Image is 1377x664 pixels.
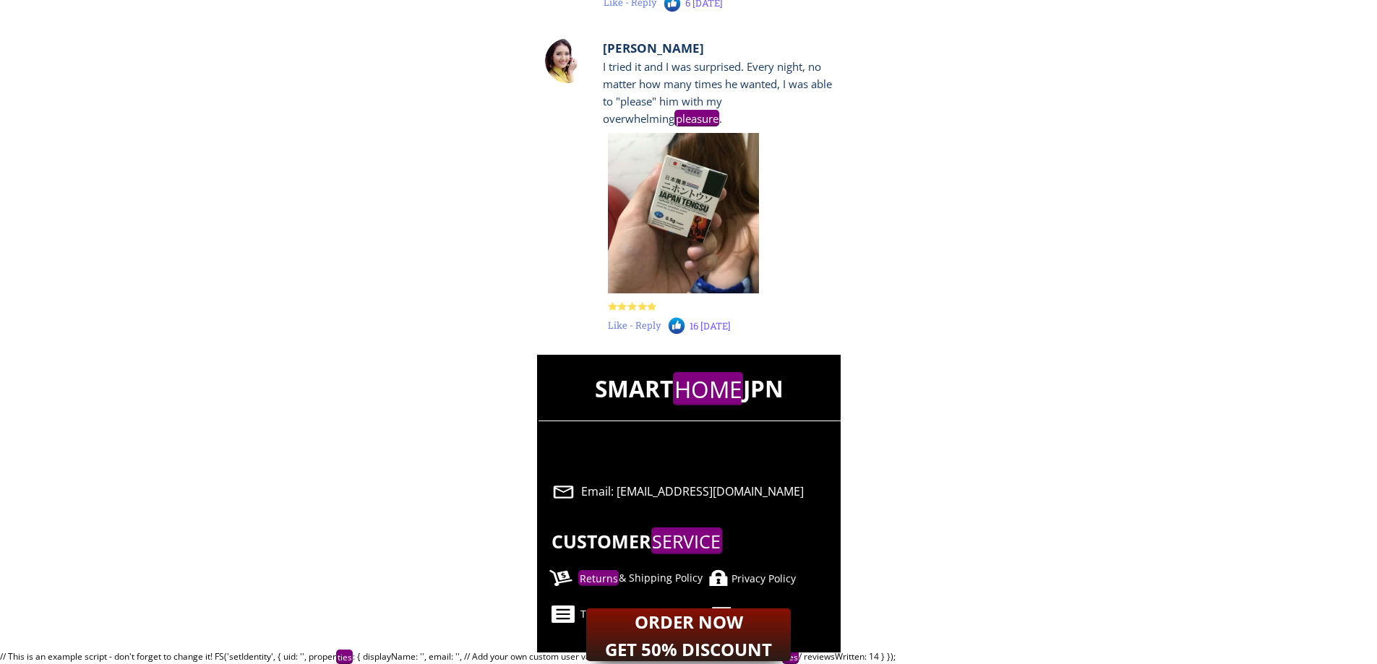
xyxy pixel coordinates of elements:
[743,373,784,404] font: JPN
[799,650,896,663] font: / reviewsWritten: 14 } });
[673,372,743,405] mark: Highlighty
[619,571,703,585] font: & Shipping Policy
[674,110,719,126] mark: Highlighty
[608,319,661,332] font: Like - Reply
[652,529,721,553] font: SERVICE
[603,40,704,56] font: [PERSON_NAME]
[732,572,796,585] font: Privacy Policy
[784,650,798,663] font: ties
[581,483,804,499] font: Email: [EMAIL_ADDRESS][DOMAIN_NAME]
[690,319,731,332] font: 16 [DATE]
[719,111,722,126] font: .
[603,59,832,126] font: I tried it and I was surprised. Every night, no matter how many times he wanted, I was able to "p...
[676,111,718,126] font: pleasure
[580,607,644,621] font: Terms of Use
[580,571,618,585] font: Returns
[578,570,619,586] mark: Highlighty
[651,527,722,554] mark: Highlighty
[458,650,782,663] font: ', // Add your own custom user variables here, details at // [URL][DOMAIN_NAME]
[422,650,458,663] font: ', email: '
[336,650,353,664] mark: Highlighty
[302,650,336,663] font: ', proper
[605,637,772,661] font: GET 50% DISCOUNT
[635,610,743,634] font: ORDER NOW
[552,529,651,553] font: CUSTOMER
[338,650,352,663] font: ties
[595,373,673,404] font: SMART
[353,650,422,663] font: : { displayName: '
[674,373,742,404] font: HOME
